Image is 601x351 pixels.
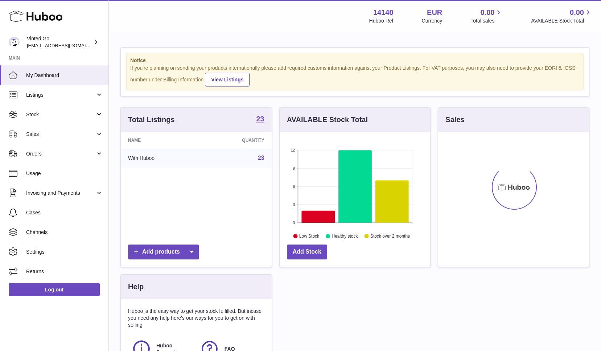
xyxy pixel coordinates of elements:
[370,234,410,239] text: Stock over 2 months
[205,73,250,86] a: View Listings
[27,35,92,49] div: Vinted Go
[26,131,95,138] span: Sales
[26,209,103,216] span: Cases
[26,229,103,236] span: Channels
[293,221,295,225] text: 0
[470,8,503,24] a: 0.00 Total sales
[9,283,100,296] a: Log out
[128,245,199,259] a: Add products
[26,72,103,79] span: My Dashboard
[369,17,394,24] div: Huboo Ref
[531,8,592,24] a: 0.00 AVAILABLE Stock Total
[293,202,295,207] text: 3
[26,111,95,118] span: Stock
[293,184,295,189] text: 6
[287,115,368,125] h3: AVAILABLE Stock Total
[26,190,95,197] span: Invoicing and Payments
[570,8,584,17] span: 0.00
[128,308,264,328] p: Huboo is the easy way to get your stock fulfilled. But incase you need any help here's our ways f...
[258,155,264,161] a: 23
[256,115,264,124] a: 23
[293,166,295,170] text: 9
[531,17,592,24] span: AVAILABLE Stock Total
[130,57,580,64] strong: Notice
[128,282,144,292] h3: Help
[422,17,442,24] div: Currency
[299,234,320,239] text: Low Stock
[130,65,580,86] div: If you're planning on sending your products internationally please add required customs informati...
[128,115,175,125] h3: Total Listings
[200,132,271,149] th: Quantity
[256,115,264,122] strong: 23
[26,249,103,255] span: Settings
[427,8,442,17] strong: EUR
[373,8,394,17] strong: 14140
[27,43,107,48] span: [EMAIL_ADDRESS][DOMAIN_NAME]
[26,268,103,275] span: Returns
[332,234,358,239] text: Healthy stock
[121,132,200,149] th: Name
[445,115,464,125] h3: Sales
[121,149,200,168] td: With Huboo
[287,245,327,259] a: Add Stock
[291,148,295,152] text: 12
[26,150,95,157] span: Orders
[26,92,95,98] span: Listings
[9,37,20,48] img: giedre.bartusyte@vinted.com
[470,17,503,24] span: Total sales
[26,170,103,177] span: Usage
[481,8,495,17] span: 0.00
